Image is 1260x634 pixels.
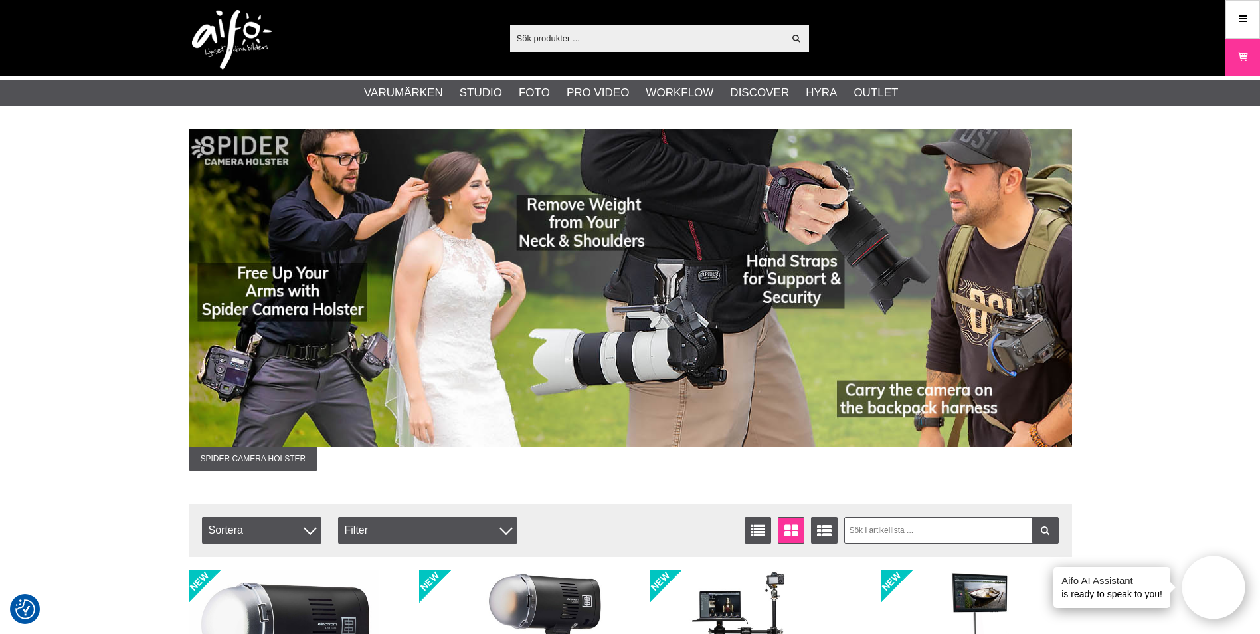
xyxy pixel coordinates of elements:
[1061,574,1162,587] h4: Aifo AI Assistant
[460,84,502,102] a: Studio
[189,447,318,471] span: Spider Camera Holster
[646,84,713,102] a: Workflow
[15,599,35,619] img: Revisit consent button
[854,84,898,102] a: Outlet
[364,84,443,102] a: Varumärken
[844,517,1059,544] input: Sök i artikellista ...
[778,517,804,544] a: Fönstervisning
[806,84,837,102] a: Hyra
[510,28,784,48] input: Sök produkter ...
[519,84,550,102] a: Foto
[338,517,517,544] div: Filter
[189,129,1072,447] img: Annons:006 banner-SpiderGear2.jpg
[1032,517,1059,544] a: Filtrera
[745,517,771,544] a: Listvisning
[202,517,321,544] span: Sortera
[1053,567,1170,608] div: is ready to speak to you!
[730,84,789,102] a: Discover
[567,84,629,102] a: Pro Video
[811,517,838,544] a: Utökad listvisning
[192,10,272,70] img: logo.png
[15,597,35,621] button: Samtyckesinställningar
[189,129,1072,471] a: Annons:006 banner-SpiderGear2.jpgSpider Camera Holster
